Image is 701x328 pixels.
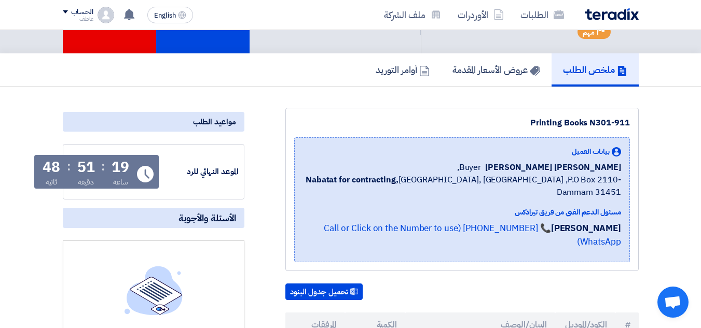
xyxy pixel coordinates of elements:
h5: أوامر التوريد [376,64,430,76]
span: [PERSON_NAME] [PERSON_NAME] [485,161,621,174]
div: عاطف [63,16,93,22]
button: تحميل جدول البنود [285,283,363,300]
div: 48 [43,160,60,175]
span: English [154,12,176,19]
h5: عروض الأسعار المقدمة [452,64,540,76]
span: الأسئلة والأجوبة [178,212,236,224]
div: Printing Books N301-911 [294,117,630,129]
div: مواعيد الطلب [63,112,244,132]
img: profile_test.png [98,7,114,23]
div: : [67,157,71,176]
div: : [101,157,105,176]
a: الأوردرات [449,3,512,27]
a: عروض الأسعار المقدمة [441,53,552,87]
div: 19 [112,160,129,175]
a: أوامر التوريد [364,53,441,87]
button: English [147,7,193,23]
a: 📞 [PHONE_NUMBER] (Call or Click on the Number to use WhatsApp) [324,222,621,248]
div: ثانية [46,177,58,188]
img: empty_state_list.svg [125,266,183,315]
span: [GEOGRAPHIC_DATA], [GEOGRAPHIC_DATA] ,P.O Box 2110- Dammam 31451 [303,174,621,198]
div: ساعة [113,177,128,188]
div: 51 [77,160,95,175]
a: Open chat [657,287,689,318]
a: ملخص الطلب [552,53,639,87]
span: Buyer, [457,161,481,174]
span: مهم [583,27,595,37]
strong: [PERSON_NAME] [551,222,621,235]
b: Nabatat for contracting, [306,174,398,186]
img: Teradix logo [585,8,639,20]
a: الطلبات [512,3,572,27]
div: الموعد النهائي للرد [161,166,239,178]
span: بيانات العميل [572,146,610,157]
h5: ملخص الطلب [563,64,627,76]
div: دقيقة [78,177,94,188]
a: ملف الشركة [376,3,449,27]
div: مسئول الدعم الفني من فريق تيرادكس [303,207,621,218]
div: الحساب [71,8,93,17]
